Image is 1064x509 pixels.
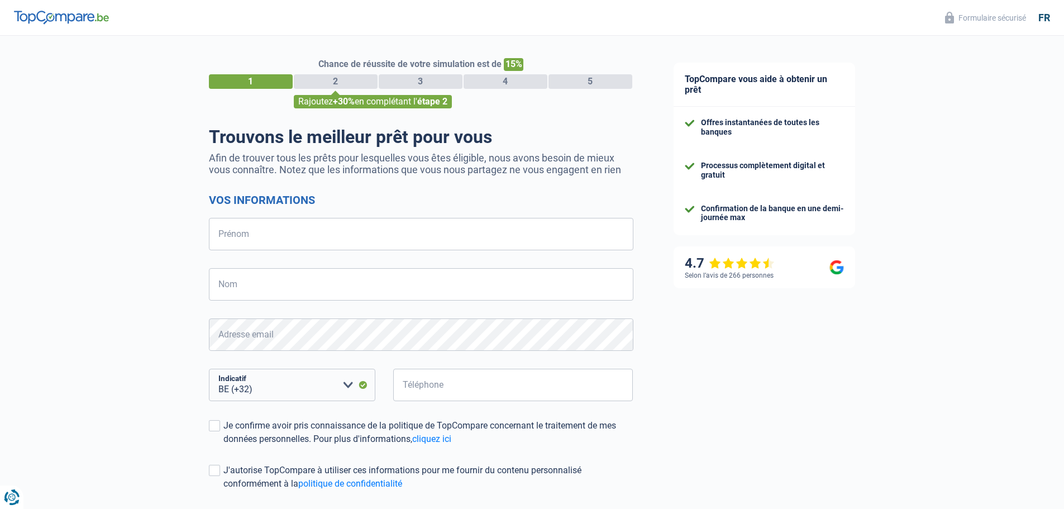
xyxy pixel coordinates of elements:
div: 3 [379,74,462,89]
h2: Vos informations [209,193,633,207]
button: Formulaire sécurisé [938,8,1033,27]
div: TopCompare vous aide à obtenir un prêt [674,63,855,107]
div: J'autorise TopCompare à utiliser ces informations pour me fournir du contenu personnalisé conform... [223,464,633,491]
div: Offres instantanées de toutes les banques [701,118,844,137]
div: 1 [209,74,293,89]
img: TopCompare Logo [14,11,109,24]
span: 15% [504,58,523,71]
span: étape 2 [417,96,447,107]
p: Afin de trouver tous les prêts pour lesquelles vous êtes éligible, nous avons besoin de mieux vou... [209,152,633,175]
div: 5 [548,74,632,89]
div: Rajoutez en complétant l' [294,95,452,108]
div: fr [1038,12,1050,24]
span: Chance de réussite de votre simulation est de [318,59,502,69]
h1: Trouvons le meilleur prêt pour vous [209,126,633,148]
div: Processus complètement digital et gratuit [701,161,844,180]
a: politique de confidentialité [298,478,402,489]
div: 4 [464,74,547,89]
a: cliquez ici [412,434,451,444]
div: 2 [294,74,378,89]
div: Selon l’avis de 266 personnes [685,272,774,279]
span: +30% [333,96,355,107]
div: Confirmation de la banque en une demi-journée max [701,204,844,223]
div: Je confirme avoir pris connaissance de la politique de TopCompare concernant le traitement de mes... [223,419,633,446]
input: 401020304 [393,369,633,401]
div: 4.7 [685,255,775,272]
